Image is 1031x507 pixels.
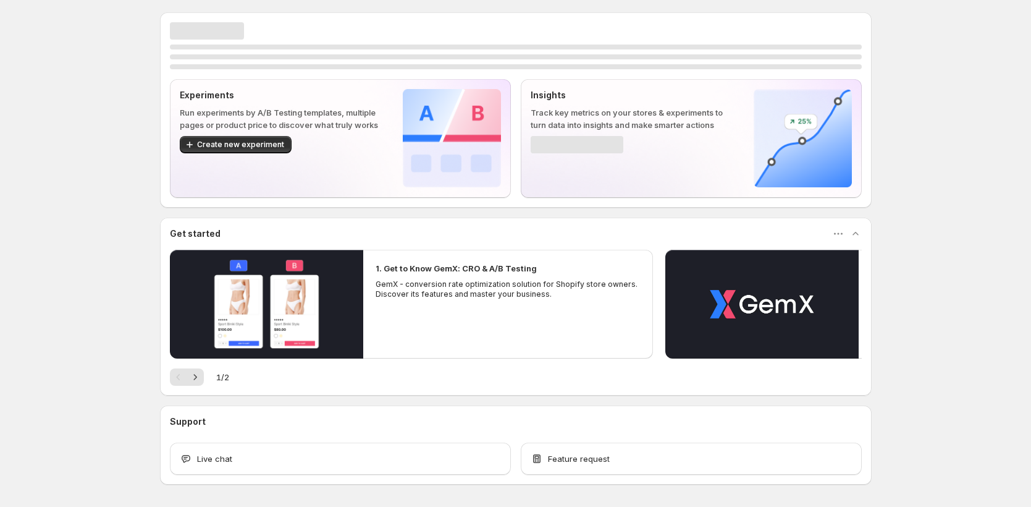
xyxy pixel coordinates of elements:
h3: Support [170,415,206,428]
p: Track key metrics on your stores & experiments to turn data into insights and make smarter actions [531,106,734,131]
button: Create new experiment [180,136,292,153]
h3: Get started [170,228,221,240]
button: Play video [665,250,859,359]
span: Live chat [197,453,232,465]
button: Next [187,369,204,386]
span: Create new experiment [197,140,284,150]
h2: 1. Get to Know GemX: CRO & A/B Testing [376,262,537,275]
p: Experiments [180,89,383,101]
span: Feature request [548,453,610,465]
img: Insights [754,89,852,187]
span: 1 / 2 [216,371,229,383]
img: Experiments [403,89,501,187]
nav: Pagination [170,369,204,386]
button: Play video [170,250,363,359]
p: Insights [531,89,734,101]
p: GemX - conversion rate optimization solution for Shopify store owners. Discover its features and ... [376,279,641,299]
p: Run experiments by A/B Testing templates, multiple pages or product price to discover what truly ... [180,106,383,131]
